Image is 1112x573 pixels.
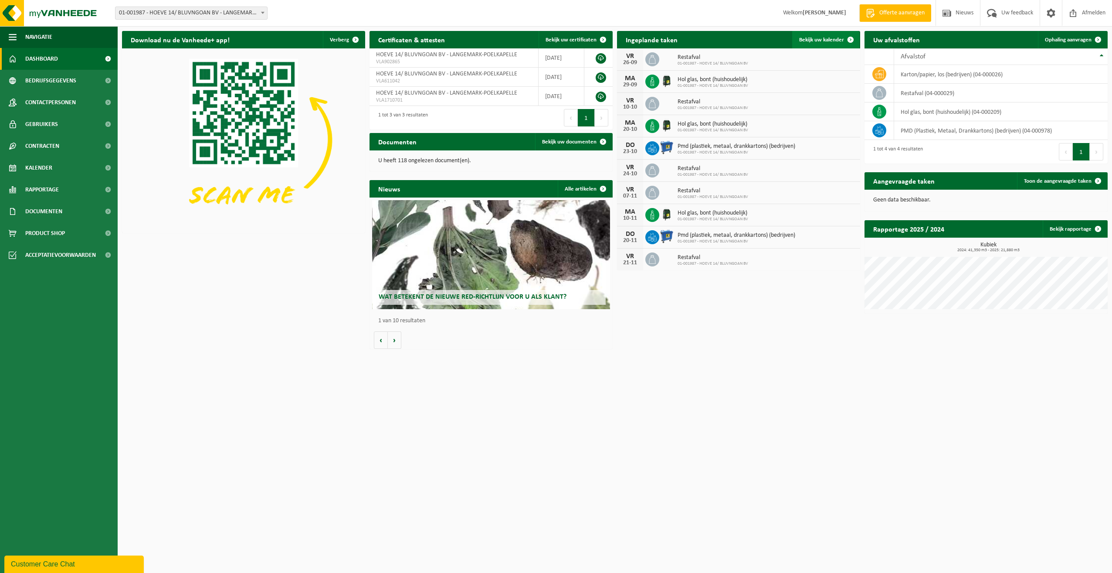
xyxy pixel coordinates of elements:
[388,331,401,349] button: Volgende
[678,165,748,172] span: Restafval
[621,60,639,66] div: 26-09
[894,84,1108,102] td: restafval (04-000029)
[792,31,859,48] a: Bekijk uw kalender
[378,318,608,324] p: 1 van 10 resultaten
[621,119,639,126] div: MA
[803,10,846,16] strong: [PERSON_NAME]
[678,239,795,244] span: 01-001987 - HOEVE 14/ BLUVNGOAN BV
[25,48,58,70] span: Dashboard
[1090,143,1103,160] button: Next
[376,90,517,96] span: HOEVE 14/ BLUVNGOAN BV - LANGEMARK-POELKAPELLE
[1038,31,1107,48] a: Ophaling aanvragen
[25,92,76,113] span: Contactpersonen
[678,188,748,194] span: Restafval
[546,37,597,43] span: Bekijk uw certificaten
[901,53,926,60] span: Afvalstof
[122,31,238,48] h2: Download nu de Vanheede+ app!
[621,126,639,133] div: 20-10
[539,87,584,106] td: [DATE]
[1073,143,1090,160] button: 1
[578,109,595,126] button: 1
[25,179,59,201] span: Rapportage
[678,83,748,89] span: 01-001987 - HOEVE 14/ BLUVNGOAN BV
[370,180,409,197] h2: Nieuws
[376,78,532,85] span: VLA611042
[621,149,639,155] div: 23-10
[621,260,639,266] div: 21-11
[374,331,388,349] button: Vorige
[542,139,597,145] span: Bekijk uw documenten
[1043,220,1107,238] a: Bekijk rapportage
[621,208,639,215] div: MA
[621,164,639,171] div: VR
[869,142,923,161] div: 1 tot 4 van 4 resultaten
[678,150,795,155] span: 01-001987 - HOEVE 14/ BLUVNGOAN BV
[379,293,566,300] span: Wat betekent de nieuwe RED-richtlijn voor u als klant?
[115,7,267,19] span: 01-001987 - HOEVE 14/ BLUVNGOAN BV - LANGEMARK-POELKAPELLE
[678,61,748,66] span: 01-001987 - HOEVE 14/ BLUVNGOAN BV
[323,31,364,48] button: Verberg
[621,104,639,110] div: 10-10
[25,201,62,222] span: Documenten
[678,143,795,150] span: Pmd (plastiek, metaal, drankkartons) (bedrijven)
[370,31,454,48] h2: Certificaten & attesten
[621,142,639,149] div: DO
[799,37,844,43] span: Bekijk uw kalender
[25,113,58,135] span: Gebruikers
[678,54,748,61] span: Restafval
[4,554,146,573] iframe: chat widget
[865,172,943,189] h2: Aangevraagde taken
[894,102,1108,121] td: hol glas, bont (huishoudelijk) (04-000209)
[621,97,639,104] div: VR
[558,180,612,198] a: Alle artikelen
[25,26,52,48] span: Navigatie
[376,71,517,77] span: HOEVE 14/ BLUVNGOAN BV - LANGEMARK-POELKAPELLE
[1045,37,1092,43] span: Ophaling aanvragen
[659,207,674,222] img: CR-HR-1C-1000-PES-01
[621,171,639,177] div: 24-10
[659,140,674,155] img: WB-0770-HPE-BE-01
[873,197,1099,203] p: Geen data beschikbaar.
[869,248,1108,252] span: 2024: 41,350 m3 - 2025: 21,880 m3
[678,261,748,266] span: 01-001987 - HOEVE 14/ BLUVNGOAN BV
[122,48,365,231] img: Download de VHEPlus App
[25,135,59,157] span: Contracten
[370,133,425,150] h2: Documenten
[372,200,610,309] a: Wat betekent de nieuwe RED-richtlijn voor u als klant?
[678,121,748,128] span: Hol glas, bont (huishoudelijk)
[621,193,639,199] div: 07-11
[25,70,76,92] span: Bedrijfsgegevens
[115,7,268,20] span: 01-001987 - HOEVE 14/ BLUVNGOAN BV - LANGEMARK-POELKAPELLE
[859,4,931,22] a: Offerte aanvragen
[659,118,674,133] img: CR-HR-1C-1000-PES-01
[678,194,748,200] span: 01-001987 - HOEVE 14/ BLUVNGOAN BV
[678,128,748,133] span: 01-001987 - HOEVE 14/ BLUVNGOAN BV
[617,31,686,48] h2: Ingeplande taken
[678,210,748,217] span: Hol glas, bont (huishoudelijk)
[539,68,584,87] td: [DATE]
[678,254,748,261] span: Restafval
[564,109,578,126] button: Previous
[877,9,927,17] span: Offerte aanvragen
[621,231,639,238] div: DO
[25,157,52,179] span: Kalender
[535,133,612,150] a: Bekijk uw documenten
[1024,178,1092,184] span: Toon de aangevraagde taken
[621,53,639,60] div: VR
[678,76,748,83] span: Hol glas, bont (huishoudelijk)
[678,106,748,111] span: 01-001987 - HOEVE 14/ BLUVNGOAN BV
[376,58,532,65] span: VLA902865
[678,172,748,177] span: 01-001987 - HOEVE 14/ BLUVNGOAN BV
[374,108,428,127] div: 1 tot 3 van 3 resultaten
[678,217,748,222] span: 01-001987 - HOEVE 14/ BLUVNGOAN BV
[330,37,349,43] span: Verberg
[659,73,674,88] img: CR-HR-1C-1000-PES-01
[678,232,795,239] span: Pmd (plastiek, metaal, drankkartons) (bedrijven)
[25,244,96,266] span: Acceptatievoorwaarden
[25,222,65,244] span: Product Shop
[865,220,953,237] h2: Rapportage 2025 / 2024
[376,97,532,104] span: VLA1710701
[894,65,1108,84] td: karton/papier, los (bedrijven) (04-000026)
[894,121,1108,140] td: PMD (Plastiek, Metaal, Drankkartons) (bedrijven) (04-000978)
[1059,143,1073,160] button: Previous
